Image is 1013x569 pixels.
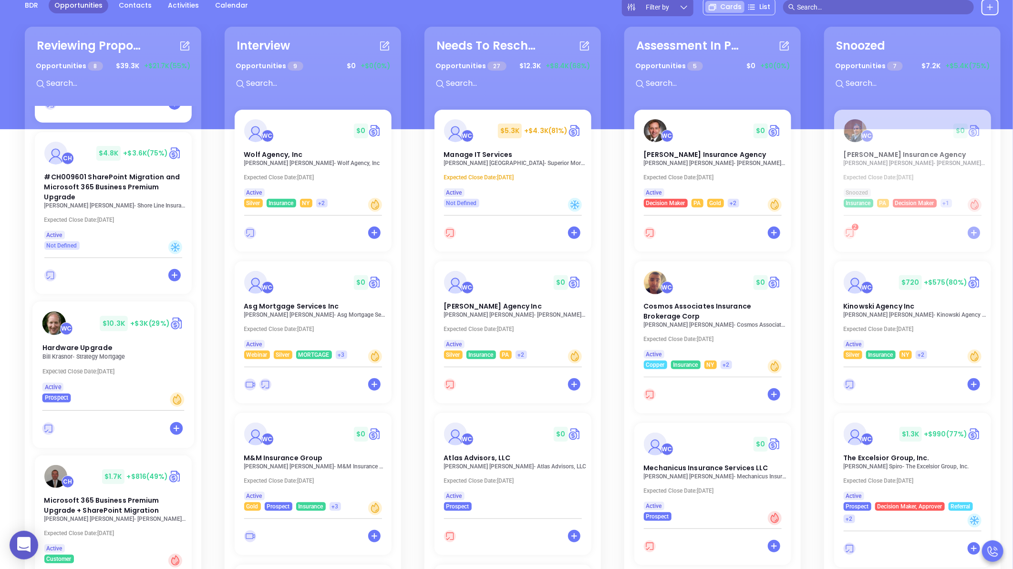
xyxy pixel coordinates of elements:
[945,61,990,71] span: +$5.4K (75%)
[968,350,982,363] div: Warm
[44,516,187,522] p: Allan Kaplan - Kaplan Insurance
[968,427,982,441] a: Quote
[47,240,77,251] span: Not Defined
[247,350,268,360] span: Webinar
[918,350,925,360] span: +2
[168,469,182,484] img: Quote
[968,124,982,138] img: Quote
[44,465,67,488] img: Microsoft 365 Business Premium Upgrade + SharePoint Migration
[768,437,782,451] a: Quote
[844,150,966,159] span: Meagher Insurance Agency
[644,160,787,166] p: Brad Lawton - Lawton Insurance Agency
[879,198,887,208] span: PA
[968,198,982,212] div: Hot
[744,59,758,73] span: $ 0
[332,501,339,512] span: +3
[846,350,860,360] span: Silver
[844,453,930,463] span: The Excelsior Group, Inc.
[42,368,189,375] p: Expected Close Date: [DATE]
[446,491,462,501] span: Active
[646,4,670,10] span: Filter by
[354,427,368,442] span: $ 0
[844,423,867,445] img: The Excelsior Group, Inc.
[100,316,127,331] span: $ 10.3K
[261,130,274,142] div: Walter Contreras
[288,62,303,71] span: 9
[114,59,142,73] span: $ 39.3K
[710,198,722,208] span: Gold
[88,62,103,71] span: 8
[444,477,587,484] p: Expected Close Date: [DATE]
[634,261,791,369] a: profileWalter Contreras$0Circle dollarCosmos Associates Insurance Brokerage Corp[PERSON_NAME] [PE...
[846,514,853,524] span: +2
[444,271,467,294] img: Dreher Agency Inc
[644,321,787,328] p: John R Papazoglou - Cosmos Associates Insurance Brokerage Corp
[44,217,187,223] p: Expected Close Date: [DATE]
[646,198,685,208] span: Decision Maker
[170,393,184,407] div: Warm
[42,311,65,335] img: Hardware Upgrade
[754,275,767,290] span: $ 0
[368,350,382,363] div: Warm
[568,124,582,138] img: Quote
[446,187,462,198] span: Active
[834,413,991,523] a: profileWalter Contreras$1.3K+$990(77%)Circle dollarThe Excelsior Group, Inc.[PERSON_NAME] Spiro- ...
[878,501,942,512] span: Decision Maker, Approver
[436,37,541,54] div: Needs To Reschedule
[846,501,869,512] span: Prospect
[469,350,494,360] span: Insurance
[461,433,474,445] div: Walter Contreras
[646,349,662,360] span: Active
[546,61,590,71] span: +$8.4K (68%)
[244,150,303,159] span: Wolf Agency, Inc
[645,77,788,90] input: Search...
[368,501,382,515] div: Warm
[434,413,591,511] a: profileWalter Contreras$0Circle dollarAtlas Advisors, LLC[PERSON_NAME] [PERSON_NAME]- Atlas Advis...
[554,427,568,442] span: $ 0
[445,77,588,90] input: Search...
[446,501,469,512] span: Prospect
[168,146,182,160] img: Quote
[244,463,387,470] p: Elizabeth Moser - M&M Insurance Group
[62,476,74,488] div: Carla Humber
[902,350,910,360] span: NY
[646,511,669,522] span: Prospect
[247,491,262,501] span: Active
[368,124,382,138] img: Quote
[834,110,991,207] a: profileWalter Contreras$0Circle dollar[PERSON_NAME] Insurance Agency[PERSON_NAME] [PERSON_NAME]- ...
[170,316,184,331] img: Quote
[44,530,187,537] p: Expected Close Date: [DATE]
[568,275,582,290] img: Quote
[568,427,582,441] a: Quote
[247,198,260,208] span: Silver
[338,350,345,360] span: +3
[444,423,467,445] img: Atlas Advisors, LLC
[646,187,662,198] span: Active
[244,301,339,311] span: Asg Mortgage Services Inc
[444,311,587,318] p: Ted Butz - Dreher Agency Inc
[45,77,188,90] input: Search...
[868,350,893,360] span: Insurance
[168,240,182,254] div: Cold
[361,61,390,71] span: +$0 (0%)
[37,37,142,54] div: Reviewing Proposal
[518,350,525,360] span: +2
[844,301,915,311] span: Kinowski Agency Inc
[244,477,387,484] p: Expected Close Date: [DATE]
[844,160,987,166] p: Paul Meagher - Meagher Insurance Agency
[788,4,795,10] span: search
[754,124,767,138] span: $ 0
[498,124,522,138] span: $ 5.3K
[723,360,730,370] span: +2
[244,423,267,445] img: M&M Insurance Group
[168,554,182,568] div: Hot
[96,146,121,161] span: $ 4.8K
[673,360,698,370] span: Insurance
[247,501,258,512] span: Gold
[844,477,987,484] p: Expected Close Date: [DATE]
[797,2,969,12] input: Search…
[924,278,968,287] span: +$575 (80%)
[705,1,744,13] div: Cards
